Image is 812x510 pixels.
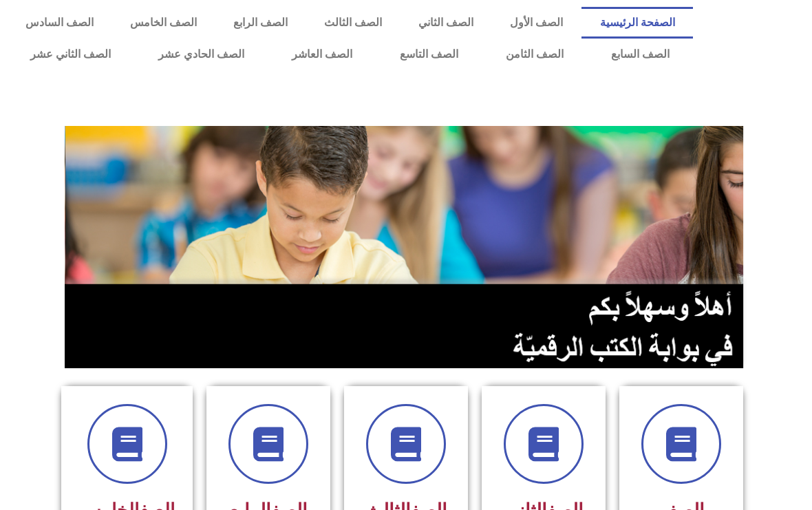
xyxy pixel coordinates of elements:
a: الصفحة الرئيسية [581,7,693,39]
a: الصف الثاني عشر [7,39,135,70]
a: الصف السابع [587,39,693,70]
a: الصف الرابع [215,7,306,39]
a: الصف الثاني [400,7,492,39]
a: الصف الثالث [306,7,400,39]
a: الصف التاسع [376,39,482,70]
a: الصف الخامس [111,7,215,39]
a: الصف العاشر [268,39,376,70]
a: الصف الحادي عشر [135,39,268,70]
a: الصف الثامن [482,39,587,70]
a: الصف السادس [7,7,111,39]
a: الصف الأول [492,7,581,39]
